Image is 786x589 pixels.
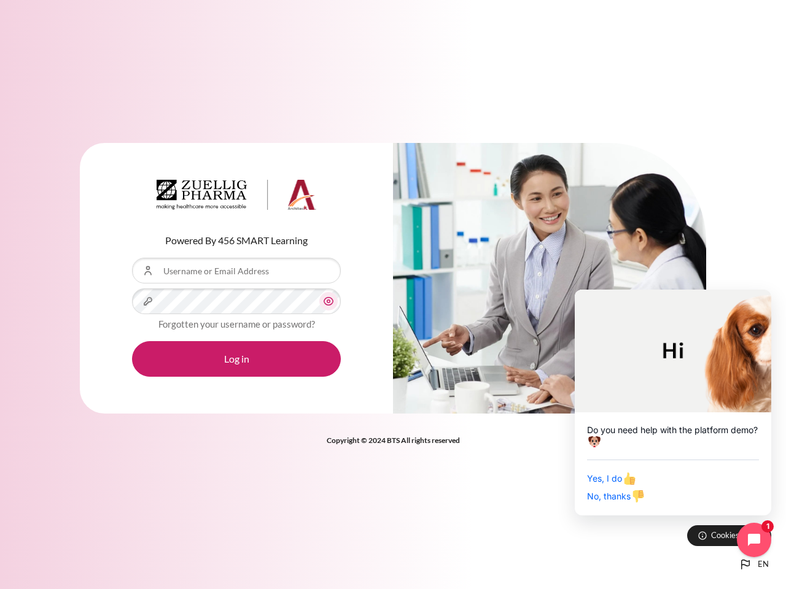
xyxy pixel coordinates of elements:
button: Log in [132,341,341,377]
strong: Copyright © 2024 BTS All rights reserved [327,436,460,445]
img: Architeck [157,180,316,210]
a: Forgotten your username or password? [158,318,315,329]
span: Cookies notice [711,529,762,541]
button: Cookies notice [687,525,771,546]
button: Languages [733,552,774,577]
p: Powered By 456 SMART Learning [132,233,341,248]
span: en [758,558,769,571]
input: Username or Email Address [132,258,341,283]
a: Architeck [157,180,316,215]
